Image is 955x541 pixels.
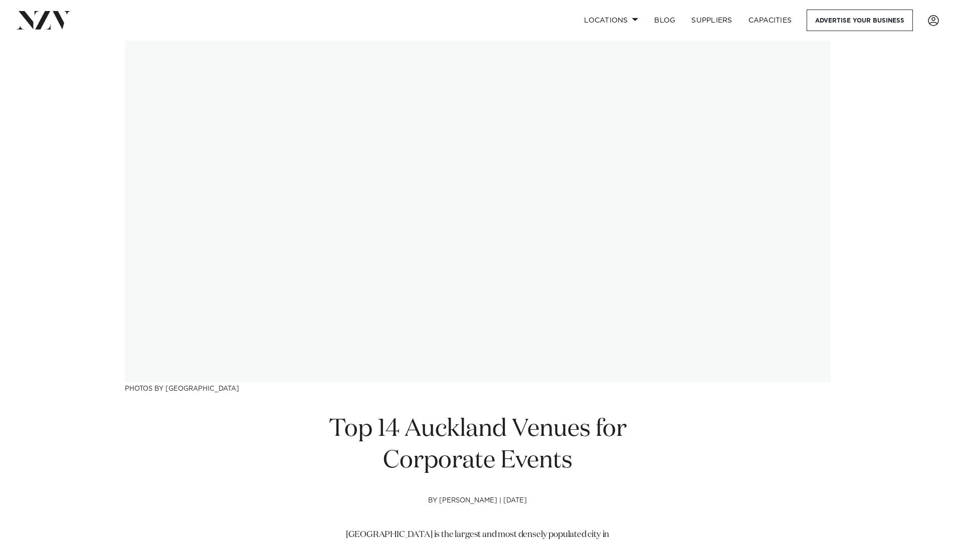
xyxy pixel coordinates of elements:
a: SUPPLIERS [683,10,740,31]
a: Advertise your business [807,10,913,31]
a: BLOG [646,10,683,31]
h1: Top 14 Auckland Venues for Corporate Events [306,414,649,477]
h3: Photos by [GEOGRAPHIC_DATA] [125,383,831,393]
h4: by [PERSON_NAME] | [DATE] [306,497,649,529]
img: nzv-logo.png [16,11,71,29]
a: Locations [576,10,646,31]
a: Capacities [740,10,800,31]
